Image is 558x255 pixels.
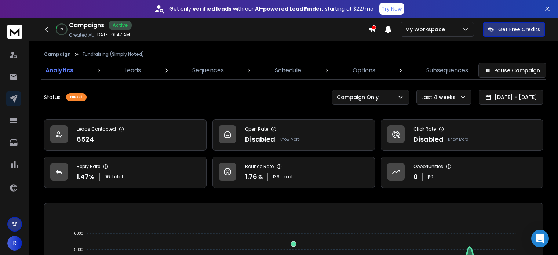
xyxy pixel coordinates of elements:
[348,62,380,79] a: Options
[281,174,292,180] span: Total
[422,62,473,79] a: Subsequences
[44,157,207,188] a: Reply Rate1.47%96Total
[169,5,373,12] p: Get only with our starting at $22/mo
[275,66,301,75] p: Schedule
[381,119,543,151] a: Click RateDisabledKnow More
[193,5,231,12] strong: verified leads
[280,136,300,142] p: Know More
[478,63,546,78] button: Pause Campaign
[421,94,459,101] p: Last 4 weeks
[44,119,207,151] a: Leads Contacted6524
[192,66,224,75] p: Sequences
[427,174,433,180] p: $ 0
[77,172,95,182] p: 1.47 %
[382,5,402,12] p: Try Now
[270,62,306,79] a: Schedule
[337,94,382,101] p: Campaign Only
[245,172,263,182] p: 1.76 %
[41,62,78,79] a: Analytics
[405,26,448,33] p: My Workspace
[74,247,83,252] tspan: 5000
[66,93,87,101] div: Paused
[531,230,549,247] div: Open Intercom Messenger
[124,66,141,75] p: Leads
[413,164,443,170] p: Opportunities
[245,164,274,170] p: Bounce Rate
[245,134,275,145] p: Disabled
[44,51,71,57] button: Campaign
[44,94,62,101] p: Status:
[255,5,324,12] strong: AI-powered Lead Finder,
[77,134,94,145] p: 6524
[479,90,543,105] button: [DATE] - [DATE]
[426,66,468,75] p: Subsequences
[212,157,375,188] a: Bounce Rate1.76%139Total
[120,62,145,79] a: Leads
[448,136,468,142] p: Know More
[379,3,404,15] button: Try Now
[95,32,130,38] p: [DATE] 01:47 AM
[245,126,268,132] p: Open Rate
[353,66,375,75] p: Options
[498,26,540,33] p: Get Free Credits
[109,21,132,30] div: Active
[7,236,22,251] button: R
[45,66,73,75] p: Analytics
[60,27,63,32] p: 8 %
[273,174,280,180] span: 139
[413,172,418,182] p: 0
[77,126,116,132] p: Leads Contacted
[188,62,228,79] a: Sequences
[104,174,110,180] span: 96
[74,231,83,236] tspan: 6000
[212,119,375,151] a: Open RateDisabledKnow More
[483,22,545,37] button: Get Free Credits
[7,25,22,39] img: logo
[77,164,100,170] p: Reply Rate
[413,134,444,145] p: Disabled
[69,32,94,38] p: Created At:
[112,174,123,180] span: Total
[69,21,104,30] h1: Campaigns
[413,126,436,132] p: Click Rate
[381,157,543,188] a: Opportunities0$0
[83,51,144,57] p: Fundraising (Simply Noted)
